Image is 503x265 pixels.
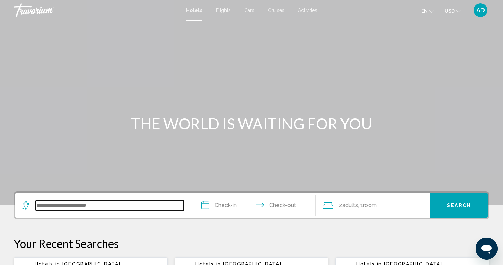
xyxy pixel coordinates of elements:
[216,8,231,13] a: Flights
[15,193,488,218] div: Search widget
[444,6,461,16] button: Change currency
[298,8,317,13] a: Activities
[268,8,284,13] a: Cruises
[14,237,489,250] p: Your Recent Searches
[421,8,428,14] span: en
[444,8,455,14] span: USD
[14,3,179,17] a: Travorium
[430,193,488,218] button: Search
[339,201,358,210] span: 2
[476,7,485,14] span: AD
[316,193,430,218] button: Travelers: 2 adults, 0 children
[342,202,358,209] span: Adults
[476,238,498,260] iframe: Кнопка запуска окна обмена сообщениями
[472,3,489,17] button: User Menu
[194,193,316,218] button: Check in and out dates
[186,8,202,13] a: Hotels
[363,202,377,209] span: Room
[421,6,434,16] button: Change language
[123,115,380,132] h1: THE WORLD IS WAITING FOR YOU
[447,203,471,209] span: Search
[244,8,254,13] a: Cars
[358,201,377,210] span: , 1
